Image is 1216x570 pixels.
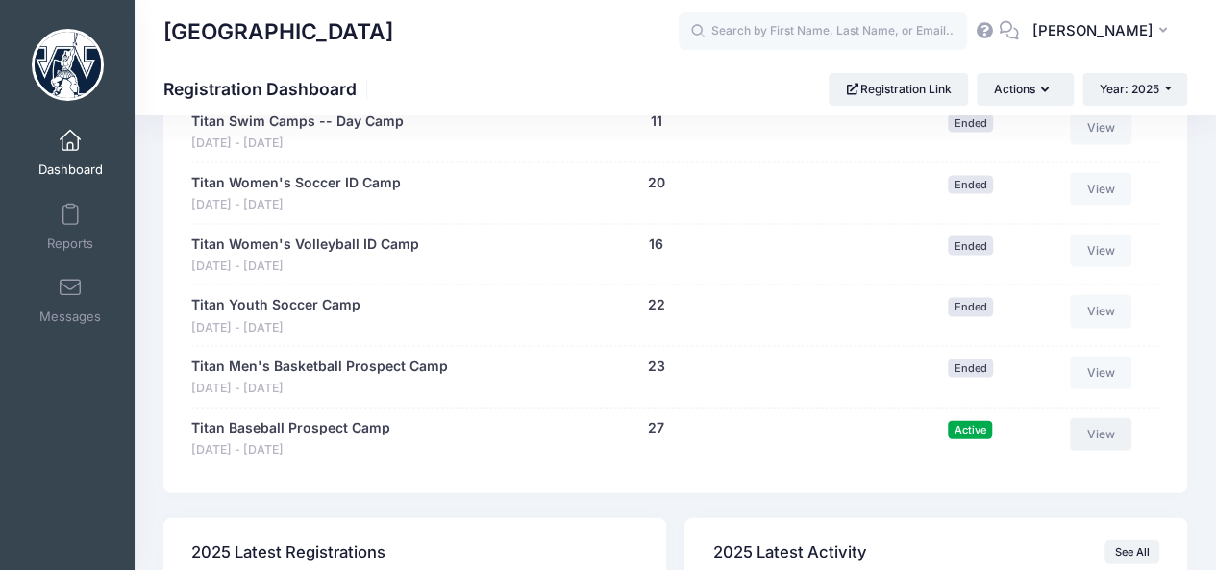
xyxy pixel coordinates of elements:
span: Active [948,421,992,439]
a: View [1070,357,1131,389]
a: Messages [25,266,116,334]
span: Reports [47,235,93,252]
span: Messages [39,310,101,326]
a: Titan Women's Volleyball ID Camp [191,235,419,255]
button: 11 [650,112,661,132]
span: [DATE] - [DATE] [191,258,419,276]
span: Year: 2025 [1100,82,1159,96]
span: [DATE] - [DATE] [191,319,360,337]
a: View [1070,418,1131,451]
button: 27 [648,418,664,438]
a: View [1070,235,1131,267]
a: Registration Link [829,73,968,106]
span: [DATE] - [DATE] [191,135,404,153]
a: Titan Swim Camps -- Day Camp [191,112,404,132]
button: 23 [647,357,664,377]
span: Ended [948,298,993,316]
h1: Registration Dashboard [163,79,373,99]
a: View [1070,112,1131,144]
span: [DATE] - [DATE] [191,196,401,214]
img: Westminster College [32,29,104,101]
button: Year: 2025 [1082,73,1187,106]
span: Ended [948,359,993,378]
a: View [1070,173,1131,206]
a: Titan Youth Soccer Camp [191,295,360,315]
span: Ended [948,114,993,133]
button: [PERSON_NAME] [1019,10,1187,54]
a: Reports [25,193,116,260]
button: Actions [977,73,1073,106]
a: Dashboard [25,119,116,186]
span: [DATE] - [DATE] [191,380,448,398]
button: 20 [647,173,664,193]
a: Titan Women's Soccer ID Camp [191,173,401,193]
span: [PERSON_NAME] [1031,20,1153,41]
input: Search by First Name, Last Name, or Email... [679,12,967,51]
a: Titan Baseball Prospect Camp [191,418,390,438]
span: Dashboard [38,162,103,179]
a: View [1070,295,1131,328]
span: Ended [948,176,993,194]
a: See All [1104,540,1159,563]
button: 16 [649,235,663,255]
h1: [GEOGRAPHIC_DATA] [163,10,393,54]
span: Ended [948,236,993,255]
a: Titan Men's Basketball Prospect Camp [191,357,448,377]
span: [DATE] - [DATE] [191,441,390,459]
button: 22 [647,295,664,315]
